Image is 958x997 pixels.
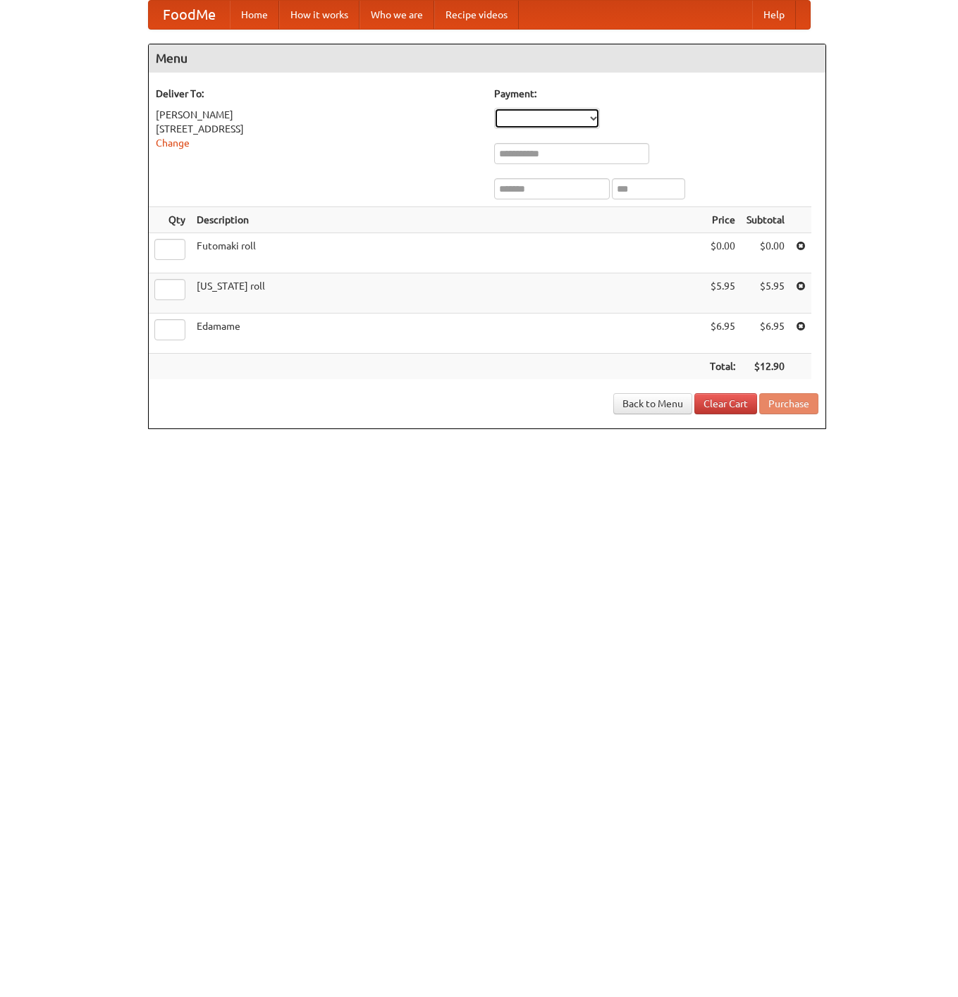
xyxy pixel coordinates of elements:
a: Change [156,137,190,149]
div: [STREET_ADDRESS] [156,122,480,136]
a: Recipe videos [434,1,519,29]
td: $6.95 [704,314,741,354]
a: FoodMe [149,1,230,29]
td: $0.00 [741,233,790,273]
td: Futomaki roll [191,233,704,273]
td: [US_STATE] roll [191,273,704,314]
th: Qty [149,207,191,233]
td: $0.00 [704,233,741,273]
a: Clear Cart [694,393,757,414]
th: Total: [704,354,741,380]
h4: Menu [149,44,825,73]
a: Back to Menu [613,393,692,414]
td: Edamame [191,314,704,354]
th: Description [191,207,704,233]
button: Purchase [759,393,818,414]
td: $5.95 [704,273,741,314]
h5: Deliver To: [156,87,480,101]
td: $6.95 [741,314,790,354]
td: $5.95 [741,273,790,314]
a: How it works [279,1,360,29]
th: Subtotal [741,207,790,233]
a: Who we are [360,1,434,29]
a: Home [230,1,279,29]
a: Help [752,1,796,29]
h5: Payment: [494,87,818,101]
th: $12.90 [741,354,790,380]
div: [PERSON_NAME] [156,108,480,122]
th: Price [704,207,741,233]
